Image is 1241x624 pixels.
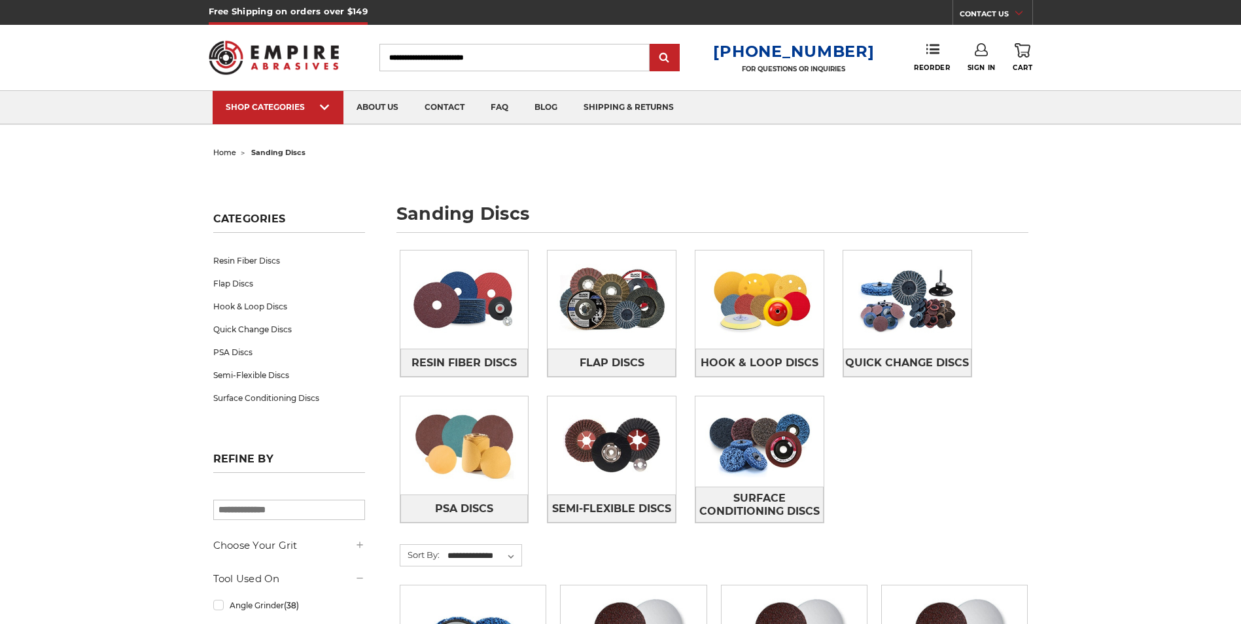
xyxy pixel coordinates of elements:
[396,205,1028,233] h1: sanding discs
[343,91,411,124] a: about us
[213,249,365,272] a: Resin Fiber Discs
[548,254,676,345] img: Flap Discs
[400,400,529,491] img: PSA Discs
[1013,43,1032,72] a: Cart
[843,349,971,377] a: Quick Change Discs
[695,254,824,345] img: Hook & Loop Discs
[213,272,365,295] a: Flap Discs
[400,254,529,345] img: Resin Fiber Discs
[548,494,676,523] a: Semi-Flexible Discs
[914,43,950,71] a: Reorder
[695,396,824,487] img: Surface Conditioning Discs
[284,600,299,610] span: (38)
[696,487,823,523] span: Surface Conditioning Discs
[552,498,671,520] span: Semi-Flexible Discs
[521,91,570,124] a: blog
[548,349,676,377] a: Flap Discs
[411,352,517,374] span: Resin Fiber Discs
[213,387,365,409] a: Surface Conditioning Discs
[251,148,306,157] span: sanding discs
[226,102,330,112] div: SHOP CATEGORIES
[580,352,644,374] span: Flap Discs
[213,213,365,233] h5: Categories
[914,63,950,72] span: Reorder
[213,538,365,553] h5: Choose Your Grit
[446,546,521,566] select: Sort By:
[845,352,969,374] span: Quick Change Discs
[713,65,874,73] p: FOR QUESTIONS OR INQUIRIES
[843,254,971,345] img: Quick Change Discs
[548,400,676,491] img: Semi-Flexible Discs
[695,487,824,523] a: Surface Conditioning Discs
[400,494,529,523] a: PSA Discs
[435,498,493,520] span: PSA Discs
[713,42,874,61] a: [PHONE_NUMBER]
[209,32,340,83] img: Empire Abrasives
[652,45,678,71] input: Submit
[213,364,365,387] a: Semi-Flexible Discs
[213,453,365,473] h5: Refine by
[213,318,365,341] a: Quick Change Discs
[400,349,529,377] a: Resin Fiber Discs
[213,148,236,157] a: home
[478,91,521,124] a: faq
[213,594,365,617] a: Angle Grinder
[960,7,1032,25] a: CONTACT US
[400,545,440,564] label: Sort By:
[570,91,687,124] a: shipping & returns
[968,63,996,72] span: Sign In
[213,295,365,318] a: Hook & Loop Discs
[1013,63,1032,72] span: Cart
[213,571,365,587] h5: Tool Used On
[213,341,365,364] a: PSA Discs
[701,352,818,374] span: Hook & Loop Discs
[695,349,824,377] a: Hook & Loop Discs
[411,91,478,124] a: contact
